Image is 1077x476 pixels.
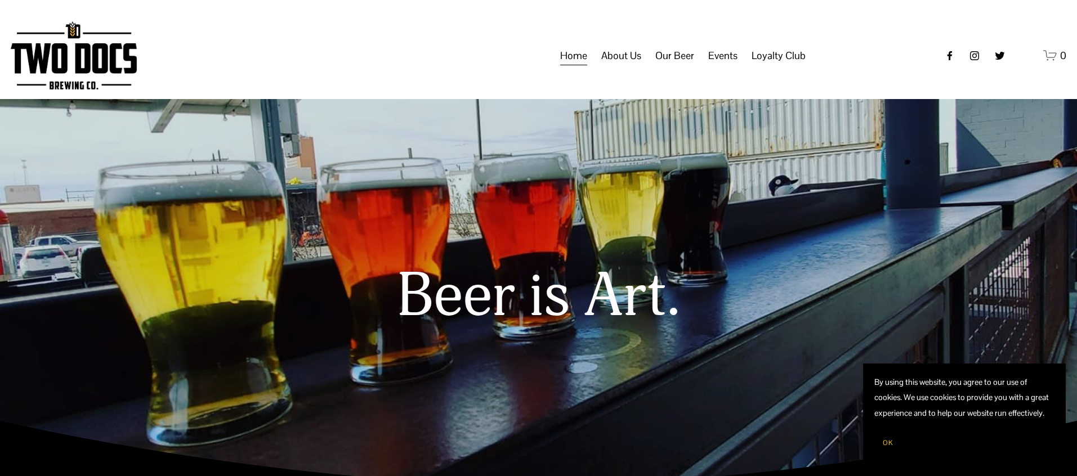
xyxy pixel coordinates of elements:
span: About Us [601,46,641,65]
a: twitter-unauth [994,50,1006,61]
a: folder dropdown [655,45,694,66]
a: folder dropdown [752,45,806,66]
a: instagram-unauth [969,50,980,61]
img: Two Docs Brewing Co. [11,21,137,89]
a: folder dropdown [708,45,738,66]
button: OK [874,432,901,453]
span: Loyalty Club [752,46,806,65]
span: 0 [1060,49,1066,62]
a: Home [560,45,587,66]
span: Our Beer [655,46,694,65]
p: By using this website, you agree to our use of cookies. We use cookies to provide you with a grea... [874,375,1054,421]
span: Events [708,46,738,65]
a: Facebook [944,50,955,61]
h1: Beer is Art. [145,263,933,331]
a: 0 items in cart [1043,48,1066,62]
a: folder dropdown [601,45,641,66]
span: OK [883,438,893,447]
section: Cookie banner [863,363,1066,465]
